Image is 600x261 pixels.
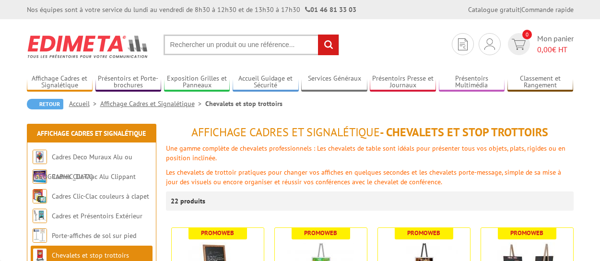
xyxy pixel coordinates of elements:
b: Promoweb [304,229,337,237]
b: Promoweb [510,229,543,237]
img: Cadres Deco Muraux Alu ou Bois [33,150,47,164]
img: Edimeta [27,29,149,64]
input: rechercher [318,35,339,55]
a: Commande rapide [521,5,574,14]
a: Cadres Deco Muraux Alu ou [GEOGRAPHIC_DATA] [33,153,132,181]
span: 0,00 [537,45,552,54]
a: Accueil [69,99,100,108]
a: Classement et Rangement [507,74,574,90]
input: Rechercher un produit ou une référence... [164,35,339,55]
a: Cadres et Présentoirs Extérieur [52,212,142,220]
p: 22 produits [171,191,207,211]
img: devis rapide [458,38,468,50]
img: Cadres Clic-Clac couleurs à clapet [33,189,47,203]
a: Cadres Clic-Clac couleurs à clapet [52,192,149,201]
img: devis rapide [512,39,526,50]
li: Chevalets et stop trottoirs [205,99,282,108]
h1: - Chevalets et stop trottoirs [166,126,574,139]
strong: 01 46 81 33 03 [305,5,356,14]
a: Présentoirs et Porte-brochures [95,74,162,90]
img: Porte-affiches de sol sur pied [33,228,47,243]
a: Porte-affiches de sol sur pied [52,231,136,240]
span: Les chevalets de trottoir pratiques pour changer vos affiches en quelques secondes et les chevale... [166,168,561,186]
a: Retour [27,99,63,109]
a: Présentoirs Presse et Journaux [370,74,436,90]
div: Nos équipes sont à votre service du lundi au vendredi de 8h30 à 12h30 et de 13h30 à 17h30 [27,5,356,14]
b: Promoweb [201,229,234,237]
a: Exposition Grilles et Panneaux [164,74,230,90]
a: devis rapide 0 Mon panier 0,00€ HT [506,33,574,55]
a: Affichage Cadres et Signalétique [37,129,146,138]
img: devis rapide [484,38,495,50]
b: Promoweb [407,229,440,237]
a: Affichage Cadres et Signalétique [27,74,93,90]
a: Accueil Guidage et Sécurité [233,74,299,90]
div: | [468,5,574,14]
span: Mon panier [537,33,574,55]
span: 0 [522,30,532,39]
span: Une gamme complète de chevalets professionnels : Les chevalets de table sont idéals pour présente... [166,144,565,162]
a: Catalogue gratuit [468,5,520,14]
a: Affichage Cadres et Signalétique [100,99,205,108]
a: Chevalets et stop trottoirs [52,251,129,260]
a: Présentoirs Multimédia [439,74,505,90]
span: € HT [537,44,574,55]
a: Services Généraux [301,74,367,90]
a: Cadres Clic-Clac Alu Clippant [52,172,136,181]
span: Affichage Cadres et Signalétique [191,125,380,140]
img: Cadres et Présentoirs Extérieur [33,209,47,223]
